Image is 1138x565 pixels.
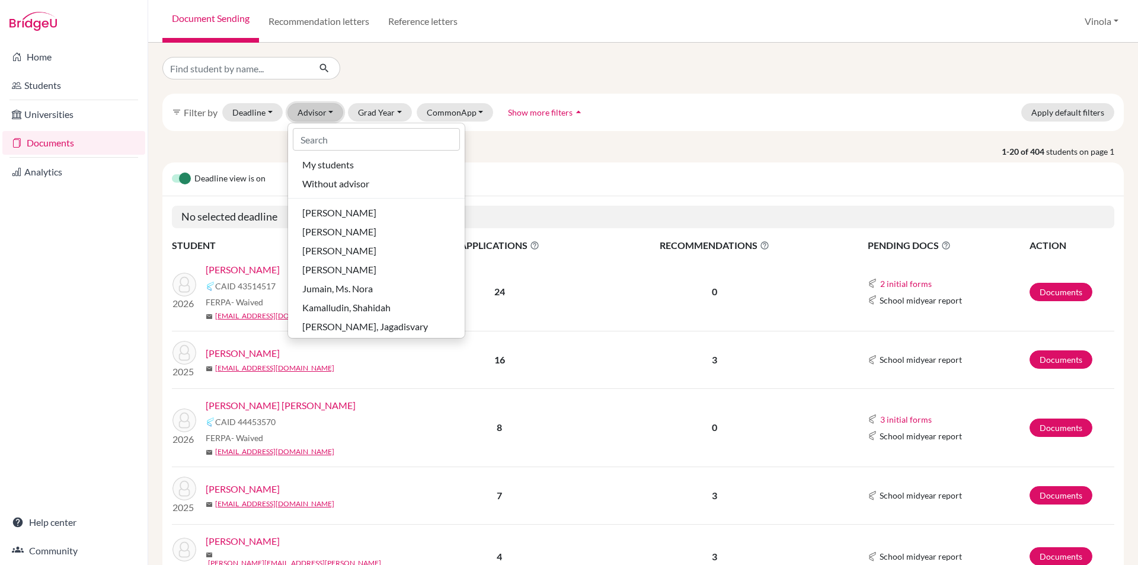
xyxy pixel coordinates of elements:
[206,398,356,413] a: [PERSON_NAME] [PERSON_NAME]
[417,103,494,122] button: CommonApp
[288,260,465,279] button: [PERSON_NAME]
[206,282,215,291] img: Common App logo
[172,408,196,432] img: Surwase, Jui Rameshwar
[1046,145,1124,158] span: students on page 1
[184,107,218,118] span: Filter by
[172,500,196,515] p: 2025
[1030,283,1092,301] a: Documents
[206,296,263,308] span: FERPA
[172,538,196,561] img: Cheepala, Ridhima
[868,552,877,561] img: Common App logo
[288,298,465,317] button: Kamalludin, Shahidah
[206,365,213,372] span: mail
[2,510,145,534] a: Help center
[222,103,283,122] button: Deadline
[880,294,962,307] span: School midyear report
[591,550,839,564] p: 3
[497,422,502,433] b: 8
[206,432,263,444] span: FERPA
[172,296,196,311] p: 2026
[591,353,839,367] p: 3
[288,203,465,222] button: [PERSON_NAME]
[206,449,213,456] span: mail
[302,320,428,334] span: [PERSON_NAME], Jagadisvary
[868,279,877,288] img: Common App logo
[172,238,409,253] th: STUDENT
[497,551,502,562] b: 4
[508,107,573,117] span: Show more filters
[172,341,196,365] img: Awasthi, Anvita Anuj
[287,123,465,339] div: Advisor
[293,128,460,151] input: Search
[172,273,196,296] img: Kanodia, Nandita
[302,282,373,296] span: Jumain, Ms. Nora
[172,107,181,117] i: filter_list
[172,432,196,446] p: 2026
[206,551,213,558] span: mail
[591,489,839,503] p: 3
[880,489,962,502] span: School midyear report
[206,501,213,508] span: mail
[288,222,465,241] button: [PERSON_NAME]
[1021,103,1114,122] button: Apply default filters
[868,355,877,365] img: Common App logo
[288,155,465,174] button: My students
[302,263,376,277] span: [PERSON_NAME]
[1030,350,1092,369] a: Documents
[206,346,280,360] a: [PERSON_NAME]
[9,12,57,31] img: Bridge-U
[2,74,145,97] a: Students
[215,499,334,509] a: [EMAIL_ADDRESS][DOMAIN_NAME]
[2,160,145,184] a: Analytics
[497,490,502,501] b: 7
[573,106,584,118] i: arrow_drop_up
[215,446,334,457] a: [EMAIL_ADDRESS][DOMAIN_NAME]
[494,286,505,297] b: 24
[288,174,465,193] button: Without advisor
[206,313,213,320] span: mail
[591,285,839,299] p: 0
[194,172,266,186] span: Deadline view is on
[868,491,877,500] img: Common App logo
[880,353,962,366] span: School midyear report
[302,301,391,315] span: Kamalludin, Shahidah
[302,225,376,239] span: [PERSON_NAME]
[288,317,465,336] button: [PERSON_NAME], Jagadisvary
[215,416,276,428] span: CAID 44453570
[206,263,280,277] a: [PERSON_NAME]
[868,431,877,440] img: Common App logo
[1002,145,1046,158] strong: 1-20 of 404
[880,430,962,442] span: School midyear report
[2,103,145,126] a: Universities
[1030,486,1092,505] a: Documents
[494,354,505,365] b: 16
[2,131,145,155] a: Documents
[206,534,280,548] a: [PERSON_NAME]
[591,420,839,435] p: 0
[172,206,1114,228] h5: No selected deadline
[1030,419,1092,437] a: Documents
[172,365,196,379] p: 2025
[302,158,354,172] span: My students
[288,279,465,298] button: Jumain, Ms. Nora
[287,103,344,122] button: Advisor
[2,45,145,69] a: Home
[302,206,376,220] span: [PERSON_NAME]
[868,295,877,305] img: Common App logo
[172,477,196,500] img: Femin, Johann John
[231,297,263,307] span: - Waived
[2,539,145,563] a: Community
[498,103,594,122] button: Show more filtersarrow_drop_up
[868,238,1028,253] span: PENDING DOCS
[231,433,263,443] span: - Waived
[591,238,839,253] span: RECOMMENDATIONS
[302,244,376,258] span: [PERSON_NAME]
[410,238,590,253] span: APPLICATIONS
[288,241,465,260] button: [PERSON_NAME]
[880,550,962,563] span: School midyear report
[162,57,309,79] input: Find student by name...
[206,482,280,496] a: [PERSON_NAME]
[302,177,369,191] span: Without advisor
[880,277,932,291] button: 2 initial forms
[215,311,334,321] a: [EMAIL_ADDRESS][DOMAIN_NAME]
